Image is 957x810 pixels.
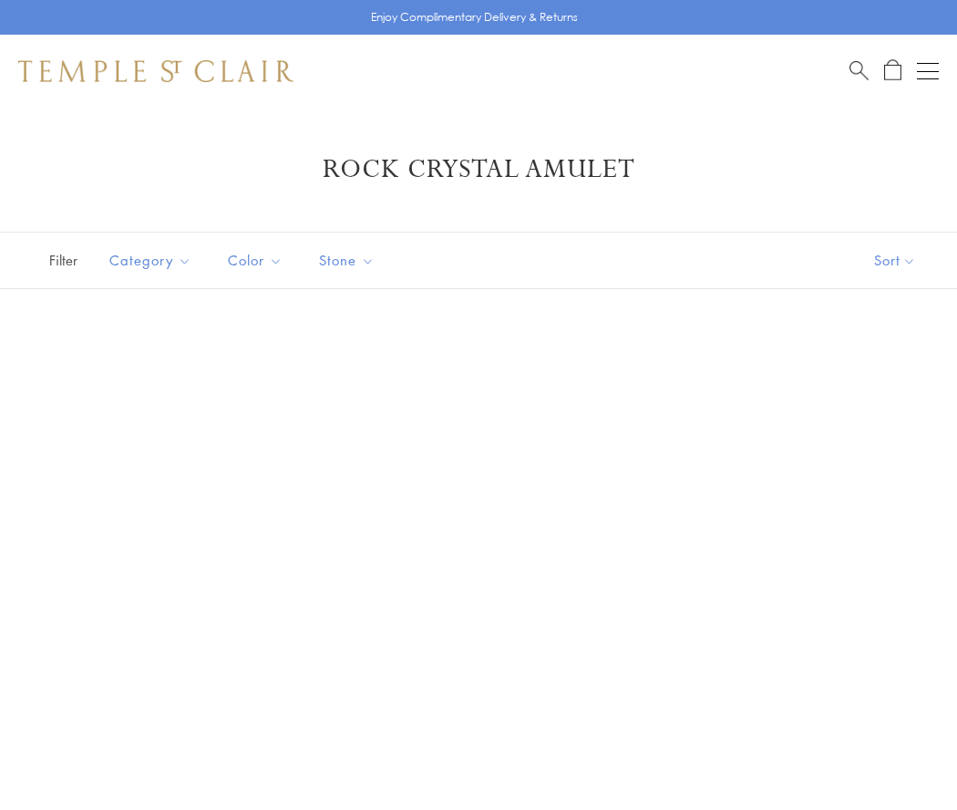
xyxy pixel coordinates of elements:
[18,60,293,82] img: Temple St. Clair
[100,249,205,272] span: Category
[917,60,939,82] button: Open navigation
[219,249,296,272] span: Color
[849,59,869,82] a: Search
[371,8,578,26] p: Enjoy Complimentary Delivery & Returns
[833,233,957,288] button: Show sort by
[96,240,205,281] button: Category
[214,240,296,281] button: Color
[884,59,901,82] a: Open Shopping Bag
[46,153,911,186] h1: Rock Crystal Amulet
[305,240,388,281] button: Stone
[310,249,388,272] span: Stone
